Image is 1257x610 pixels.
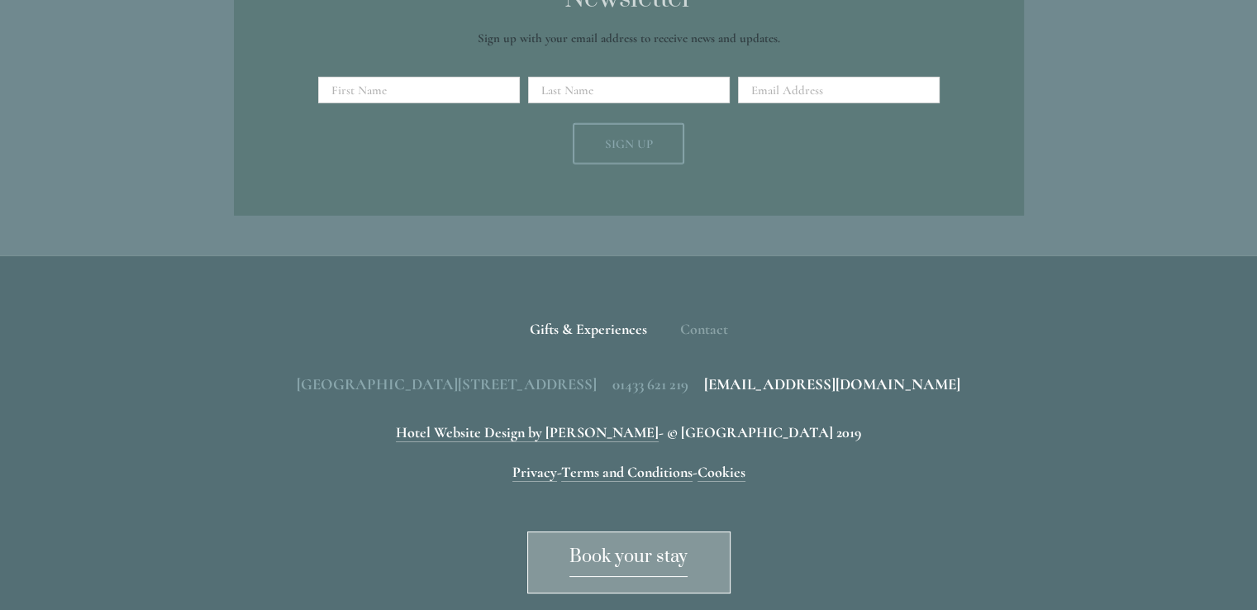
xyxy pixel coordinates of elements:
[698,463,745,482] a: Cookies
[665,309,728,350] div: Contact
[324,28,934,48] p: Sign up with your email address to receive news and updates.
[704,374,960,393] a: [EMAIL_ADDRESS][DOMAIN_NAME]
[528,77,730,103] input: Last Name
[738,77,940,103] input: Email Address
[605,136,653,151] span: Sign Up
[318,77,520,103] input: First Name
[234,460,1024,485] p: - -
[512,463,557,482] a: Privacy
[612,374,688,393] span: 01433 621 219
[573,123,684,164] button: Sign Up
[530,309,662,350] a: Gifts & Experiences
[297,374,597,393] span: [GEOGRAPHIC_DATA][STREET_ADDRESS]
[396,423,659,442] a: Hotel Website Design by [PERSON_NAME]
[569,546,688,577] span: Book your stay
[530,320,647,338] span: Gifts & Experiences
[234,420,1024,446] p: - © [GEOGRAPHIC_DATA] 2019
[527,531,731,593] a: Book your stay
[561,463,693,482] a: Terms and Conditions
